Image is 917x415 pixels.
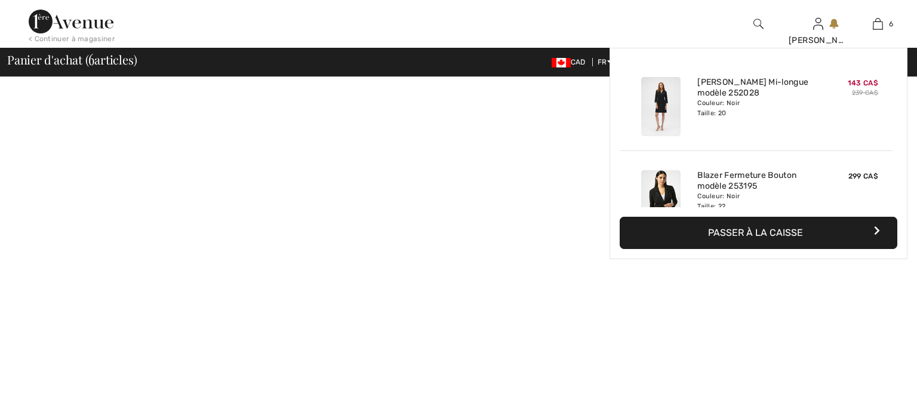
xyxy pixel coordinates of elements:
[552,58,590,66] span: CAD
[552,58,571,67] img: Canadian Dollar
[789,34,847,47] div: [PERSON_NAME]
[697,170,815,192] a: Blazer Fermeture Bouton modèle 253195
[29,33,115,44] div: < Continuer à magasiner
[641,170,681,229] img: Blazer Fermeture Bouton modèle 253195
[598,58,613,66] span: FR
[697,99,815,118] div: Couleur: Noir Taille: 20
[813,17,823,31] img: Mes infos
[29,10,113,33] img: 1ère Avenue
[641,77,681,136] img: Robe Droite Mi-longue modèle 252028
[7,54,137,66] span: Panier d'achat ( articles)
[848,172,878,180] span: 299 CA$
[889,19,893,29] span: 6
[620,217,897,249] button: Passer à la caisse
[697,192,815,211] div: Couleur: Noir Taille: 22
[813,18,823,29] a: Se connecter
[848,79,878,87] span: 143 CA$
[852,89,878,97] s: 239 CA$
[88,51,94,66] span: 6
[848,17,907,31] a: 6
[697,77,815,99] a: [PERSON_NAME] Mi-longue modèle 252028
[873,17,883,31] img: Mon panier
[753,17,764,31] img: recherche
